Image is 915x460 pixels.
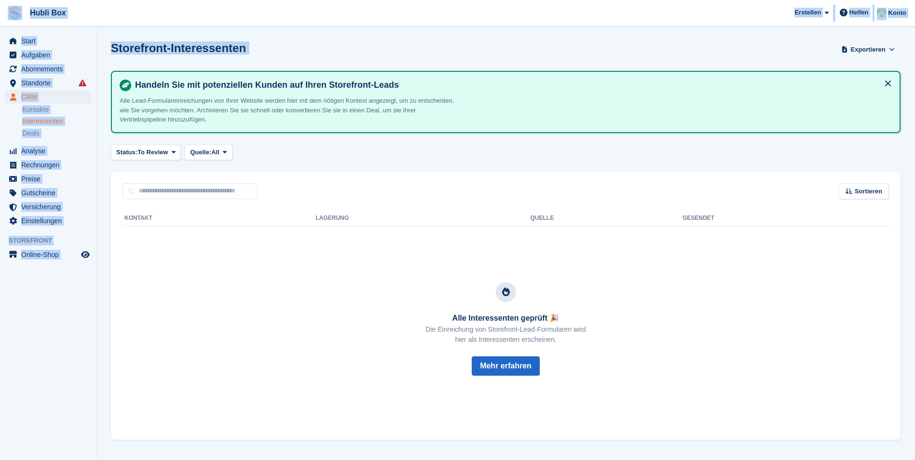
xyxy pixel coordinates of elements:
span: Preise [21,172,79,186]
a: menu [5,172,91,186]
a: menu [5,48,91,62]
a: menu [5,34,91,48]
span: CRM [21,90,79,104]
a: Vorschau-Shop [80,249,91,260]
a: Hubli Box [26,5,70,21]
span: Sortieren [855,187,882,196]
p: Die Einreichung von Storefront-Lead-Formularen wird hier als Interessenten erscheinen. [425,325,586,345]
span: Abonnements [21,62,79,76]
p: Alle Lead-Formulareinreichungen von Ihrer Website werden hier mit dem nötigen Kontext angezeigt, ... [120,96,457,124]
h3: Alle Interessenten geprüft 🎉 [425,314,586,323]
h4: Handeln Sie mit potenziellen Kunden auf Ihren Storefront-Leads [131,80,892,91]
th: Lagerung [315,211,530,226]
span: Analyse [21,144,79,158]
button: Exportieren [839,41,897,57]
a: menu [5,144,91,158]
a: menu [5,62,91,76]
span: Standorte [21,76,79,90]
span: All [211,148,219,157]
span: Deals [22,129,40,138]
a: menu [5,214,91,228]
span: Helfen [849,8,869,17]
a: menu [5,200,91,214]
span: Storefront [9,236,96,245]
a: Interessenten [22,116,91,126]
a: menu [5,76,91,90]
span: Online-Shop [21,248,79,261]
th: Gesendet [683,211,889,226]
span: Status: [116,148,137,157]
span: Aufgaben [21,48,79,62]
span: Start [21,34,79,48]
a: Speisekarte [5,248,91,261]
button: Status: To Review [111,145,181,161]
span: Einstellungen [21,214,79,228]
h1: Storefront-Interessenten [111,41,246,54]
a: Deals [22,128,91,138]
span: To Review [137,148,168,157]
img: Luca Space4you [877,8,887,17]
i: Es sind Fehler bei der Synchronisierung von Smart-Einträgen aufgetreten [79,79,86,87]
span: Gutscheine [21,186,79,200]
a: Kontakte [22,105,91,114]
img: stora-icon-8386f47178a22dfd0bd8f6a31ec36ba5ce8667c1dd55bd0f319d3a0aa187defe.svg [8,6,22,20]
span: Versicherung [21,200,79,214]
a: menu [5,186,91,200]
button: Mehr erfahren [472,356,540,376]
span: Quelle: [190,148,211,157]
span: Rechnungen [21,158,79,172]
span: Erstellen [794,8,821,17]
span: Konto [888,8,906,18]
th: Quelle [530,211,682,226]
a: menu [5,90,91,104]
span: Exportieren [851,45,886,54]
a: menu [5,158,91,172]
button: Quelle: All [185,145,232,161]
th: Kontakt [123,211,315,226]
span: Interessenten [22,117,63,126]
